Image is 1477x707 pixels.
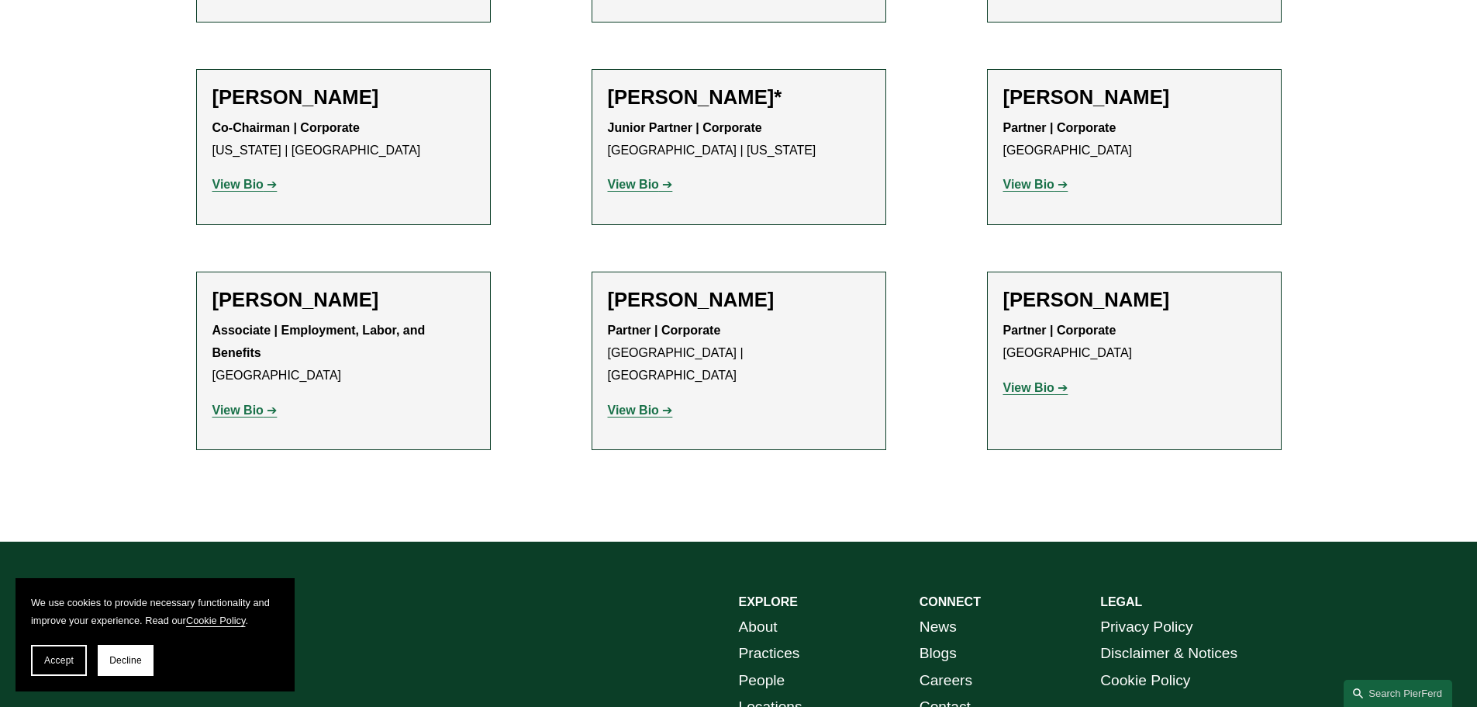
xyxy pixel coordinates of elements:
[1003,85,1265,109] h2: [PERSON_NAME]
[1003,121,1116,134] strong: Partner | Corporate
[1100,667,1190,695] a: Cookie Policy
[739,640,800,667] a: Practices
[212,320,475,386] p: [GEOGRAPHIC_DATA]
[1003,324,1116,337] strong: Partner | Corporate
[920,667,972,695] a: Careers
[608,404,659,417] strong: View Bio
[212,288,475,312] h2: [PERSON_NAME]
[212,117,475,162] p: [US_STATE] | [GEOGRAPHIC_DATA]
[212,178,278,191] a: View Bio
[920,640,957,667] a: Blogs
[98,645,154,676] button: Decline
[212,324,429,359] strong: Associate | Employment, Labor, and Benefits
[1003,288,1265,312] h2: [PERSON_NAME]
[1100,640,1237,667] a: Disclaimer & Notices
[1003,381,1054,394] strong: View Bio
[739,614,778,641] a: About
[608,324,721,337] strong: Partner | Corporate
[608,178,659,191] strong: View Bio
[1003,117,1265,162] p: [GEOGRAPHIC_DATA]
[1003,178,1054,191] strong: View Bio
[1003,178,1068,191] a: View Bio
[212,178,264,191] strong: View Bio
[608,178,673,191] a: View Bio
[212,404,264,417] strong: View Bio
[109,655,142,666] span: Decline
[608,85,870,109] h2: [PERSON_NAME]*
[212,85,475,109] h2: [PERSON_NAME]
[608,117,870,162] p: [GEOGRAPHIC_DATA] | [US_STATE]
[608,320,870,386] p: [GEOGRAPHIC_DATA] | [GEOGRAPHIC_DATA]
[16,578,295,691] section: Cookie banner
[608,404,673,417] a: View Bio
[31,645,87,676] button: Accept
[920,614,957,641] a: News
[31,594,279,629] p: We use cookies to provide necessary functionality and improve your experience. Read our .
[1344,680,1452,707] a: Search this site
[739,595,798,608] strong: EXPLORE
[212,121,360,134] strong: Co-Chairman | Corporate
[44,655,74,666] span: Accept
[1003,381,1068,394] a: View Bio
[920,595,981,608] strong: CONNECT
[739,667,785,695] a: People
[608,288,870,312] h2: [PERSON_NAME]
[1100,614,1192,641] a: Privacy Policy
[212,404,278,417] a: View Bio
[186,615,246,626] a: Cookie Policy
[1003,320,1265,365] p: [GEOGRAPHIC_DATA]
[1100,595,1142,608] strong: LEGAL
[608,121,762,134] strong: Junior Partner | Corporate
